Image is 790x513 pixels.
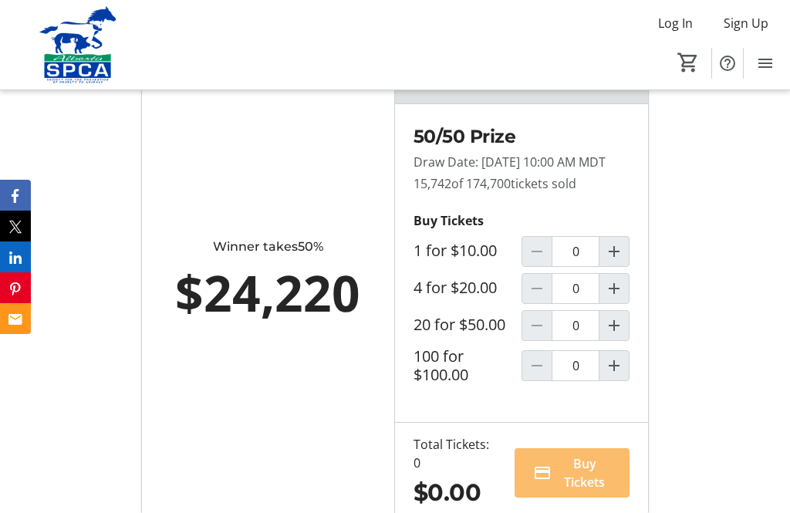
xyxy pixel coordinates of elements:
[414,475,490,511] div: $0.00
[724,14,768,32] span: Sign Up
[646,11,705,35] button: Log In
[599,237,629,266] button: Increment by one
[414,174,630,193] p: 15,742 tickets sold
[414,241,497,260] label: 1 for $10.00
[9,6,147,83] img: Alberta SPCA's Logo
[173,256,363,330] div: $24,220
[414,123,630,150] h2: 50/50 Prize
[599,351,629,380] button: Increment by one
[674,49,702,76] button: Cart
[599,311,629,340] button: Increment by one
[711,11,781,35] button: Sign Up
[414,347,522,384] label: 100 for $100.00
[414,316,505,334] label: 20 for $50.00
[712,48,743,79] button: Help
[173,238,363,256] div: Winner takes
[414,435,490,472] div: Total Tickets: 0
[414,278,497,297] label: 4 for $20.00
[599,274,629,303] button: Increment by one
[298,239,323,254] span: 50%
[558,454,611,491] span: Buy Tickets
[750,48,781,79] button: Menu
[414,153,630,171] p: Draw Date: [DATE] 10:00 AM MDT
[451,175,511,192] span: of 174,700
[658,14,693,32] span: Log In
[414,212,484,229] strong: Buy Tickets
[515,448,630,498] button: Buy Tickets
